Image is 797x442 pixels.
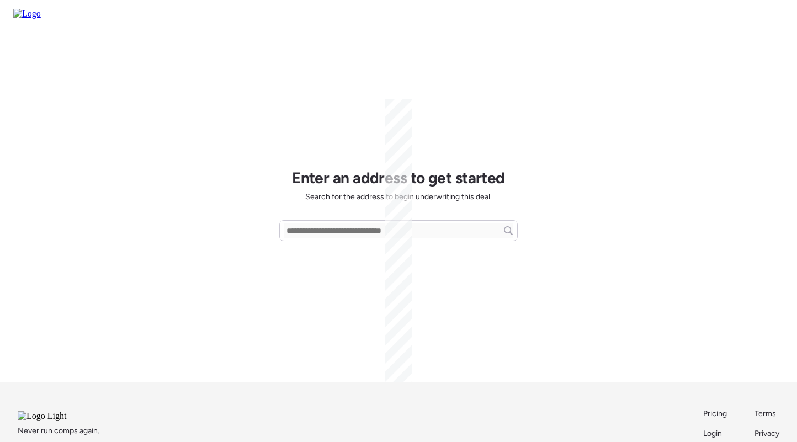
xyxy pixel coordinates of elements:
a: Privacy [755,428,779,439]
span: Pricing [703,409,727,418]
a: Pricing [703,408,728,419]
span: Login [703,429,722,438]
img: Logo [13,9,41,19]
span: Terms [755,409,776,418]
a: Terms [755,408,779,419]
h1: Enter an address to get started [292,168,505,187]
a: Login [703,428,728,439]
span: Never run comps again. [18,425,99,436]
span: Search for the address to begin underwriting this deal. [305,191,492,203]
span: Privacy [755,429,779,438]
img: Logo Light [18,411,96,421]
